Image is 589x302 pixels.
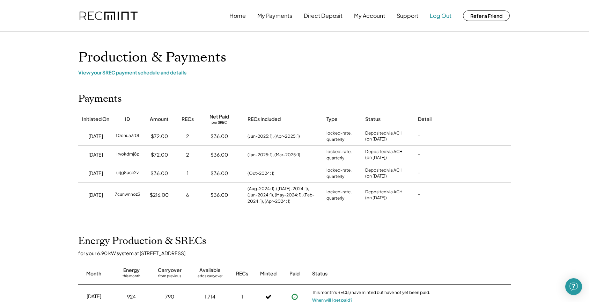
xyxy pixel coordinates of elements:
[127,293,136,300] div: 924
[80,12,138,20] img: recmint-logotype%403x.png
[565,278,582,295] div: Open Intercom Messenger
[211,170,228,177] div: $36.00
[248,170,274,177] div: (Oct-2024: 1)
[211,133,228,140] div: $36.00
[289,270,300,277] div: Paid
[116,170,139,177] div: urjg8ace2v
[354,9,385,23] button: My Account
[151,151,168,158] div: $72.00
[365,167,403,179] div: Deposited via ACH (on [DATE])
[463,10,510,21] button: Refer a Friend
[205,293,215,300] div: 1,714
[199,267,221,274] div: Available
[86,270,101,277] div: Month
[248,116,281,123] div: RECs Included
[151,133,168,140] div: $72.00
[198,274,222,281] div: adds carryover
[186,192,189,199] div: 6
[236,270,248,277] div: RECs
[78,235,206,247] h2: Energy Production & SRECs
[165,293,174,300] div: 790
[304,9,343,23] button: Direct Deposit
[158,274,181,281] div: from previous
[418,116,432,123] div: Detail
[257,9,292,23] button: My Payments
[312,290,431,297] div: This month's REC(s) have minted but have not yet been paid.
[326,167,358,180] div: locked-rate, quarterly
[229,9,246,23] button: Home
[211,192,228,199] div: $36.00
[211,151,228,158] div: $36.00
[150,170,168,177] div: $36.00
[186,151,189,158] div: 2
[418,192,420,199] div: -
[365,130,403,142] div: Deposited via ACH (on [DATE])
[418,170,420,177] div: -
[88,192,103,199] div: [DATE]
[123,274,140,281] div: this month
[150,116,169,123] div: Amount
[430,9,451,23] button: Log Out
[87,293,101,300] div: [DATE]
[78,250,518,256] div: for your 6.90 kW system at [STREET_ADDRESS]
[248,133,300,139] div: (Jun-2025: 1), (Apr-2025: 1)
[365,149,403,161] div: Deposited via ACH (on [DATE])
[123,267,140,274] div: Energy
[248,186,319,204] div: (Aug-2024: 1), ([DATE]-2024: 1), (Jun-2024: 1), (May-2024: 1), (Feb-2024: 1), (Apr-2024: 1)
[182,116,194,123] div: RECs
[125,116,130,123] div: ID
[82,116,109,123] div: Initiated On
[158,267,182,274] div: Carryover
[289,292,300,302] button: Payment approved, but not yet initiated.
[418,151,420,158] div: -
[209,113,229,120] div: Net Paid
[78,93,122,105] h2: Payments
[150,192,169,199] div: $216.00
[212,120,227,125] div: per SREC
[186,133,189,140] div: 2
[241,293,243,300] div: 1
[116,133,139,140] div: f0onua3r0l
[397,9,418,23] button: Support
[117,151,139,158] div: lrvokdmj8z
[365,189,403,201] div: Deposited via ACH (on [DATE])
[260,270,277,277] div: Minted
[88,170,103,177] div: [DATE]
[326,130,358,143] div: locked-rate, quarterly
[418,133,420,140] div: -
[115,192,140,199] div: 7cunwnnoz3
[88,151,103,158] div: [DATE]
[88,133,103,140] div: [DATE]
[326,189,358,201] div: locked-rate, quarterly
[78,69,511,75] div: View your SREC payment schedule and details
[248,152,300,158] div: (Jan-2025: 1), (Mar-2025: 1)
[187,170,189,177] div: 1
[326,116,338,123] div: Type
[326,149,358,161] div: locked-rate, quarterly
[312,270,431,277] div: Status
[365,116,381,123] div: Status
[78,49,511,66] h1: Production & Payments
